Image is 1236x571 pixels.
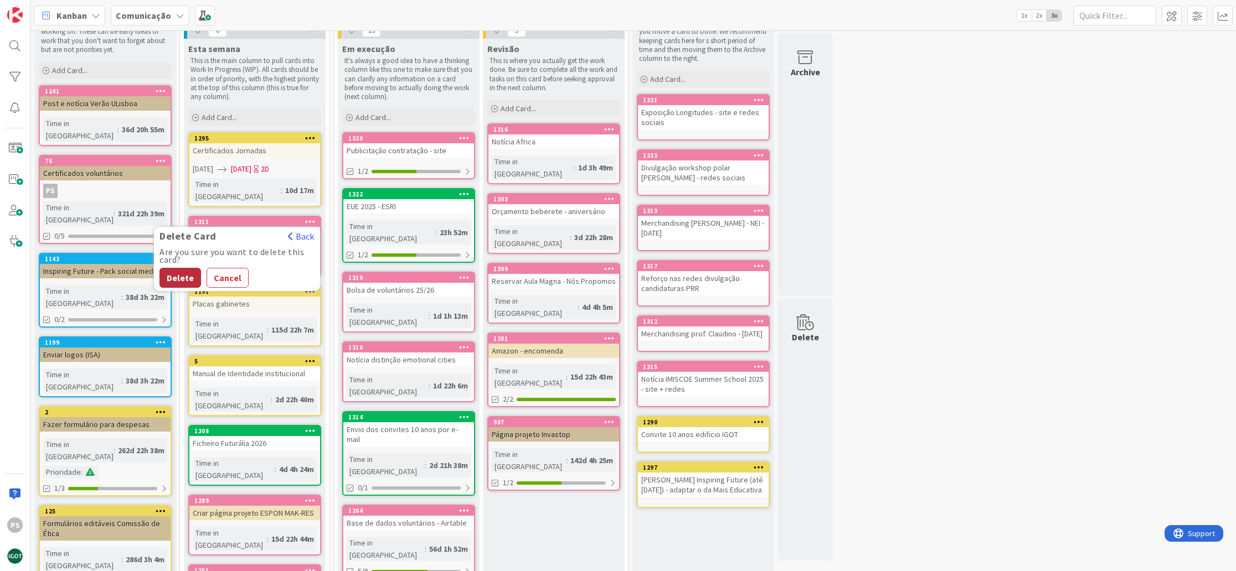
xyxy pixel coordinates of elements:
[638,150,769,160] div: 1323
[41,18,169,54] p: Keep cards that are not ready yet to start working on. These can be early ideas or work that you ...
[267,533,269,545] span: :
[343,412,474,447] div: 1314Envio dos convites 10 anos por e-mail
[488,427,619,442] div: Página projeto Invastop
[193,318,267,342] div: Time in [GEOGRAPHIC_DATA]
[189,356,320,381] div: 5Manual de Identidade institucional
[493,265,619,273] div: 1309
[343,506,474,516] div: 1264
[343,189,474,199] div: 1322
[40,516,171,541] div: Formulários editáveis Comissão de Ética
[40,338,171,362] div: 1199Enviar logos (ISA)
[40,347,171,362] div: Enviar logos (ISA)
[344,56,473,101] p: It's always a good idea to have a thinking column like this one to make sure that you can clarify...
[638,206,769,240] div: 1313Merchandising [PERSON_NAME] - NEI - [DATE]
[571,231,616,243] div: 3d 22h 28m
[40,166,171,180] div: Certificados voluntários
[193,387,271,412] div: Time in [GEOGRAPHIC_DATA]
[488,204,619,219] div: Orçamento beberete - aniversário
[54,482,65,494] span: 1/3
[348,274,474,282] div: 1319
[488,334,619,344] div: 1281
[189,356,320,366] div: 5
[287,230,315,242] button: Back
[566,371,568,383] span: :
[342,43,395,54] span: Em execução
[347,453,425,477] div: Time in [GEOGRAPHIC_DATA]
[430,380,471,392] div: 1d 22h 6m
[269,324,317,336] div: 115d 22h 7m
[45,507,171,515] div: 125
[189,287,320,311] div: 1191Placas gabinetes
[435,226,437,238] span: :
[638,417,769,427] div: 1290
[343,199,474,214] div: EUE 2025 - ESRI
[123,553,167,565] div: 286d 3h 4m
[492,295,578,319] div: Time in [GEOGRAPHIC_DATA]
[503,393,513,405] span: 2/2
[343,342,474,352] div: 1310
[189,496,320,520] div: 1289Criar página projeto ESPON MAK-RES
[356,112,391,122] span: Add Card...
[40,254,171,264] div: 1143
[114,207,115,220] span: :
[189,287,320,297] div: 1191
[503,477,513,489] span: 1/2
[1017,10,1032,21] span: 1x
[43,438,114,463] div: Time in [GEOGRAPHIC_DATA]
[347,537,425,561] div: Time in [GEOGRAPHIC_DATA]
[493,418,619,426] div: 987
[189,506,320,520] div: Criar página projeto ESPON MAK-RES
[343,143,474,158] div: Publicitação contratação - site
[40,506,171,541] div: 125Formulários editáveis Comissão de Ética
[792,330,819,344] div: Delete
[488,194,619,219] div: 1303Orçamento beberete - aniversário
[638,261,769,295] div: 1317Reforço nas redes divulgação candidaturas PRR
[40,156,171,180] div: 76Certificados voluntários
[638,417,769,442] div: 1290Convite 10 anos edificio IGOT
[488,134,619,149] div: Notícia Africa
[358,249,368,261] span: 1/2
[643,152,769,159] div: 1323
[1047,10,1062,21] span: 3x
[40,338,171,347] div: 1199
[194,134,320,142] div: 1295
[437,226,471,238] div: 23h 52m
[643,418,769,426] div: 1290
[43,466,81,478] div: Prioridade
[347,304,429,328] div: Time in [GEOGRAPHIC_DATA]
[207,268,249,288] button: Cancel
[487,43,519,54] span: Revisão
[271,393,272,406] span: :
[430,310,471,322] div: 1d 1h 13m
[189,436,320,450] div: Ficheiro Futurália 2026
[493,335,619,342] div: 1281
[267,324,269,336] span: :
[45,339,171,346] div: 1199
[7,548,23,564] img: avatar
[570,231,571,243] span: :
[45,408,171,416] div: 2
[638,316,769,326] div: 1312
[638,95,769,105] div: 1321
[193,527,267,551] div: Time in [GEOGRAPHIC_DATA]
[429,380,430,392] span: :
[194,288,320,295] div: 1191
[54,314,65,325] span: 0/2
[189,217,320,241] div: 1311Delete CardBackAre you sure you want to delete this card?DeleteCancelGravar vídeo do Paulo
[426,543,471,555] div: 56d 1h 52m
[194,427,320,435] div: 1308
[189,496,320,506] div: 1289
[45,157,171,165] div: 76
[493,195,619,203] div: 1303
[426,459,471,471] div: 2d 21h 38m
[638,362,769,372] div: 1315
[190,56,319,101] p: This is the main column to pull cards into Work In Progress (WIP). All cards should be in order o...
[643,318,769,325] div: 1312
[425,459,426,471] span: :
[638,95,769,129] div: 1321Exposição Longitudes - site e redes sociais
[638,372,769,396] div: Notícia IMISCOE Summer School 2025 - site + redes
[189,133,320,158] div: 1295Certificados Jornadas
[114,444,115,456] span: :
[638,326,769,341] div: Merchandising prof. Claudino - [DATE]
[488,194,619,204] div: 1303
